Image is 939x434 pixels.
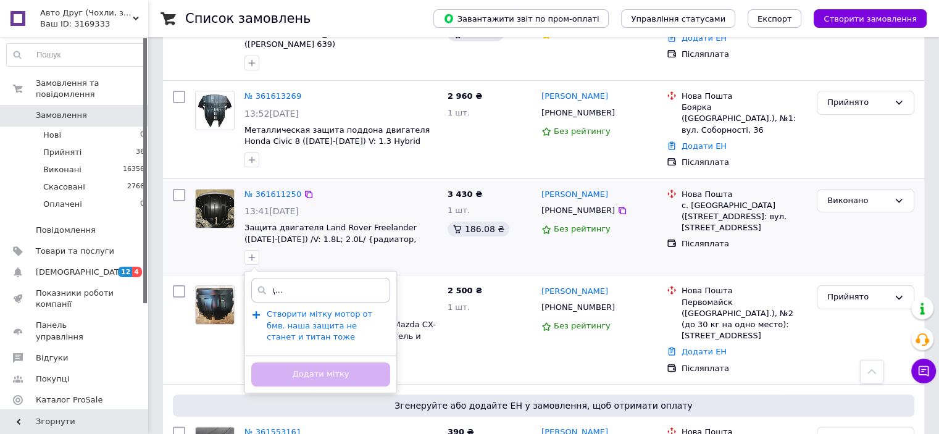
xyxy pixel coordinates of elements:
div: Нова Пошта [682,189,807,200]
img: Фото товару [196,91,234,130]
span: 36 [136,147,144,158]
a: [PERSON_NAME] [541,286,608,298]
a: Додати ЕН [682,141,727,151]
span: 1 шт. [448,108,470,117]
span: Управління статусами [631,14,725,23]
span: Без рейтингу [554,321,611,330]
div: Післяплата [682,238,807,249]
div: Виконано [827,194,889,207]
div: Післяплата [682,49,807,60]
div: [PHONE_NUMBER] [539,105,617,121]
a: [PERSON_NAME] [541,189,608,201]
span: Оплачені [43,199,82,210]
a: Металлическая защита двигателя Mazda CX-7 ([DATE]-[DATE]) Мазда СХ-7 двигатель и КПП [244,320,436,352]
span: Відгуки [36,353,68,364]
button: Створити замовлення [814,9,927,28]
a: Додати ЕН [682,347,727,356]
span: [DEMOGRAPHIC_DATA] [36,267,127,278]
span: Скасовані [43,182,85,193]
span: Прийняті [43,147,81,158]
span: Авто Друг (Чохли, захист картера, килими) [40,7,133,19]
span: Повідомлення [36,225,96,236]
span: Показники роботи компанії [36,288,114,310]
span: Каталог ProSale [36,394,102,406]
div: [PHONE_NUMBER] [539,202,617,219]
img: Фото товару [196,286,234,324]
span: Панель управління [36,320,114,342]
a: Фото товару [195,91,235,130]
a: № 361611250 [244,190,301,199]
a: Фото товару [195,189,235,228]
div: Прийнято [827,96,889,109]
div: Післяплата [682,157,807,168]
span: 4 [132,267,142,277]
span: Експорт [757,14,792,23]
span: 16356 [123,164,144,175]
button: Управління статусами [621,9,735,28]
span: Завантажити звіт по пром-оплаті [443,13,599,24]
button: Завантажити звіт по пром-оплаті [433,9,609,28]
a: Додати ЕН [682,33,727,43]
span: Без рейтингу [554,127,611,136]
div: Ваш ID: 3169333 [40,19,148,30]
span: 13:41[DATE] [244,206,299,216]
button: Експорт [748,9,802,28]
input: Пошук [7,44,145,66]
a: Фото товару [195,285,235,325]
div: с. [GEOGRAPHIC_DATA] ([STREET_ADDRESS]: вул. [STREET_ADDRESS] [682,200,807,234]
div: Боярка ([GEOGRAPHIC_DATA].), №1: вул. Соборності, 36 [682,102,807,136]
a: [PERSON_NAME] [541,91,608,102]
a: № 361613269 [244,91,301,101]
span: 1 шт. [448,206,470,215]
span: 3 430 ₴ [448,190,482,199]
span: 0 [140,199,144,210]
span: 0 [140,130,144,141]
span: 2766 [127,182,144,193]
span: Створити замовлення [824,14,917,23]
button: Чат з покупцем [911,359,936,383]
div: Нова Пошта [682,285,807,296]
span: 2 500 ₴ [448,286,482,295]
span: Нові [43,130,61,141]
span: 12 [118,267,132,277]
span: Замовлення та повідомлення [36,78,148,100]
span: Виконані [43,164,81,175]
span: Покупці [36,373,69,385]
div: [PHONE_NUMBER] [539,299,617,315]
span: Згенеруйте або додайте ЕН у замовлення, щоб отримати оплату [178,399,909,412]
a: Металлическая защита поддона двигателя Honda Civic 8 ([DATE]-[DATE]) V: 1.3 Hybrid Радиатор,двига... [244,125,430,157]
div: Первомайск ([GEOGRAPHIC_DATA].), №2 (до 30 кг на одно место): [STREET_ADDRESS] [682,297,807,342]
a: Защита двигателя Land Rover Freelander ([DATE]-[DATE]) /V: 1.8L; 2.0L/ {радиатор, КПП, двигатель}... [244,223,417,255]
span: Товари та послуги [36,246,114,257]
h1: Список замовлень [185,11,311,26]
div: 186.08 ₴ [448,222,509,236]
div: Прийнято [827,291,889,304]
div: Післяплата [682,363,807,374]
span: Створити мітку мотор от бмв. наша защита не станет и титан тоже [267,309,372,341]
div: Нова Пошта [682,91,807,102]
span: Замовлення [36,110,87,121]
span: 1 шт. [448,303,470,312]
span: 2 960 ₴ [448,91,482,101]
a: Створити замовлення [801,14,927,23]
img: Фото товару [196,190,234,228]
span: 13:52[DATE] [244,109,299,119]
span: Без рейтингу [554,224,611,233]
input: Напишіть назву мітки [251,278,390,303]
